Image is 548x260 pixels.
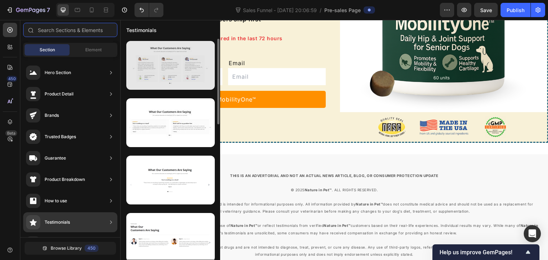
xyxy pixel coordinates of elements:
iframe: Design area [120,20,548,260]
div: Publish [507,6,524,14]
p: 7 [47,6,50,14]
div: Open Intercom Messenger [524,225,541,242]
strong: THIS IS AN ADVERTORIAL AND NOT AN ACTUAL NEWS ARTICLE, BLOG, OR CONSUMER PROTECTION UPDATE [110,154,318,158]
span: Please note that products are not drugs and are not intended to diagnose, treat, prevent, or cure... [14,225,414,237]
div: Product Detail [45,90,73,98]
span: The views and opinions expressed are solely those of or reflect testimonials from verified custom... [10,203,418,215]
span: Element [85,47,102,53]
div: Trusted Badges [45,133,76,140]
div: How to use [45,197,67,204]
strong: Nature in Pet™ [44,225,71,229]
input: Search Sections & Elements [23,23,117,37]
strong: Nature in Pet™ [184,168,212,172]
div: Hero Section [45,69,71,76]
button: 7 [3,3,53,17]
div: Guarantee [45,155,66,162]
strong: Nature in Pet™ [203,203,230,208]
div: Beta [5,130,17,136]
div: Undo/Redo [135,3,163,17]
button: Save [474,3,498,17]
span: / [320,6,321,14]
span: This is an advertisement for and is intended for informational purposes only. All information pro... [15,182,413,194]
strong: Nature in Pet™ [67,182,95,186]
button: Publish [501,3,531,17]
span: © 2025 . ALL RIGHTS RESERVED. [171,168,258,172]
span: Save [480,7,492,13]
span: Help us improve GemPages! [440,249,524,256]
div: Testimonials [45,219,70,226]
div: 450 [7,76,17,82]
strong: Nature in Pet™ [91,203,418,215]
strong: Nature in Pet™ [236,182,263,186]
strong: Nature in Pet™ [110,203,137,208]
div: Brands [45,112,59,119]
button: Show survey - Help us improve GemPages! [440,248,532,256]
span: Sales Funnel - [DATE] 20:06:59 [242,6,318,14]
span: Browse Library [51,245,82,251]
button: Browse Library450 [25,242,116,255]
span: Section [40,47,55,53]
span: Pre-sales Page [324,6,361,14]
div: Product Breakdown [45,176,85,183]
div: 450 [85,245,98,252]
